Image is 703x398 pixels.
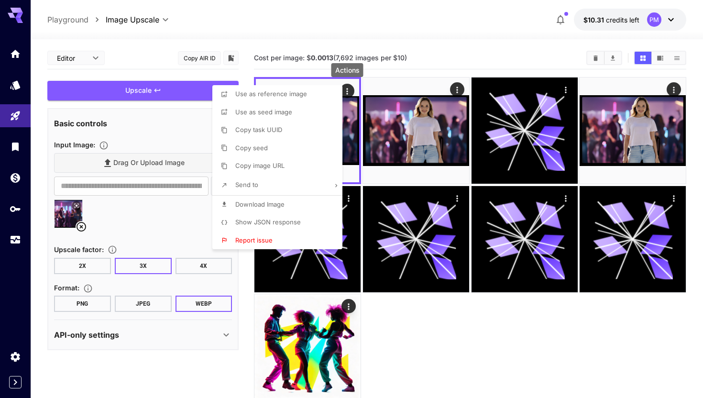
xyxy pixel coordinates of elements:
[235,218,301,226] span: Show JSON response
[331,63,363,77] div: Actions
[235,108,292,116] span: Use as seed image
[235,126,282,133] span: Copy task UUID
[235,162,285,169] span: Copy image URL
[235,90,307,98] span: Use as reference image
[235,181,258,188] span: Send to
[235,144,268,152] span: Copy seed
[235,200,285,208] span: Download Image
[235,236,273,244] span: Report issue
